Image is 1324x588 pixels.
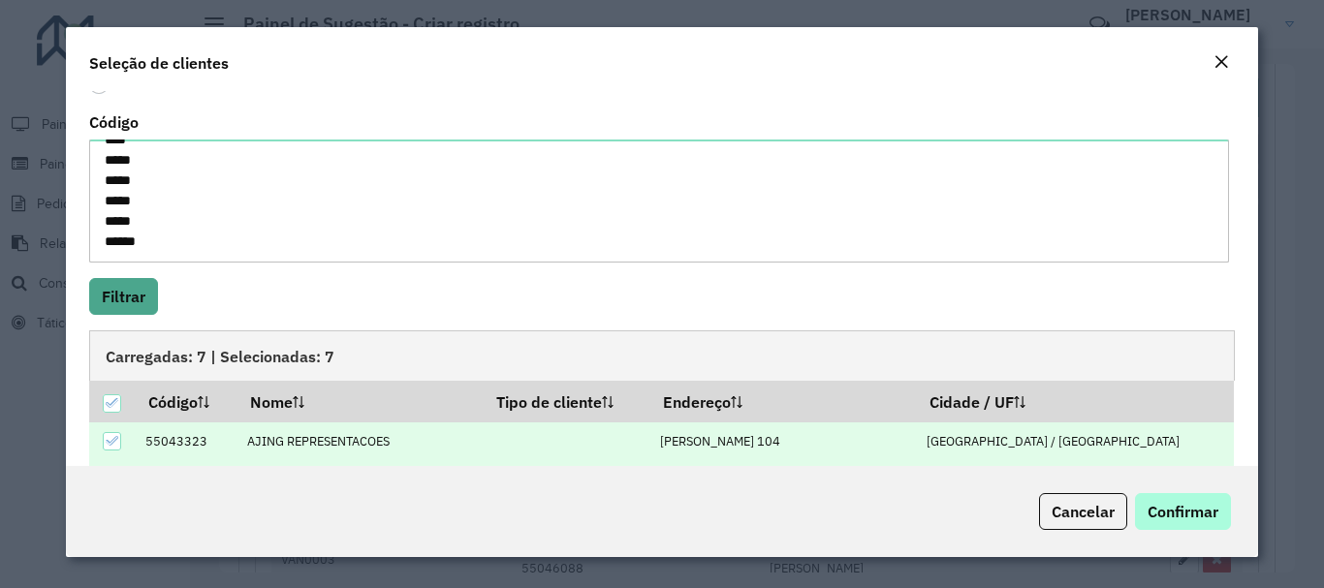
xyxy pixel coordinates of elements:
td: 9 - Difícil acesso [483,461,649,501]
th: Endereço [649,381,916,421]
div: Carregadas: 7 | Selecionadas: 7 [89,330,1234,381]
th: Tipo de cliente [483,381,649,421]
button: Confirmar [1135,493,1231,530]
td: [GEOGRAPHIC_DATA] / [GEOGRAPHIC_DATA] [917,461,1235,501]
h4: Seleção de clientes [89,51,229,75]
button: Close [1208,50,1235,76]
td: [PERSON_NAME] 104 [649,422,916,462]
em: Fechar [1214,54,1229,70]
td: [GEOGRAPHIC_DATA] / [GEOGRAPHIC_DATA] [917,422,1235,462]
td: 55043323 [136,422,237,462]
span: Cancelar [1052,502,1115,521]
th: Nome [237,381,483,421]
span: Confirmar [1148,502,1218,521]
th: Código [136,381,237,421]
th: Cidade / UF [917,381,1235,421]
button: Filtrar [89,278,158,315]
td: 55006517 [136,461,237,501]
td: R Almira 14 [649,461,916,501]
td: [PERSON_NAME] [237,461,483,501]
td: AJING REPRESENTACOES [237,422,483,462]
button: Cancelar [1039,493,1127,530]
label: Código [89,110,139,134]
